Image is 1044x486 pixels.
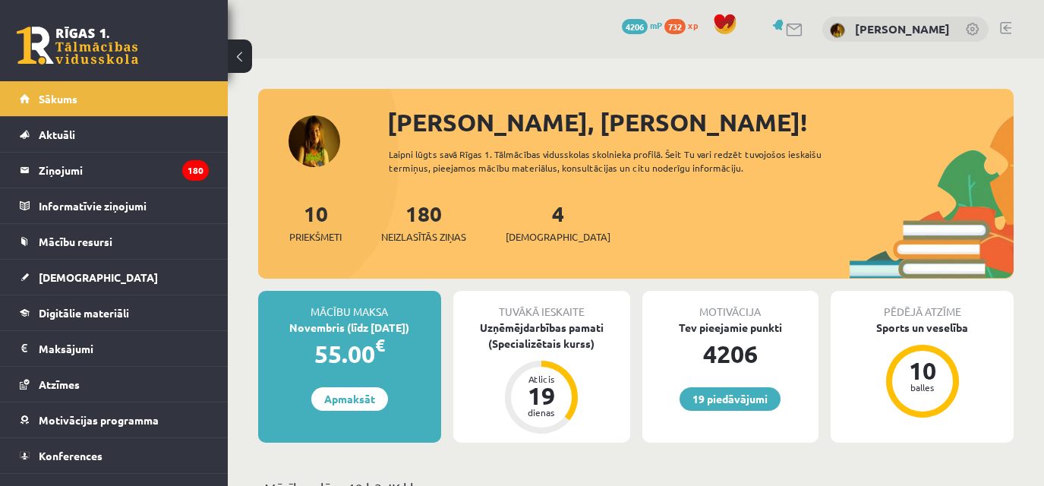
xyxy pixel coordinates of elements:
[39,413,159,427] span: Motivācijas programma
[39,331,209,366] legend: Maksājumi
[39,270,158,284] span: [DEMOGRAPHIC_DATA]
[900,383,945,392] div: balles
[622,19,662,31] a: 4206 mP
[17,27,138,65] a: Rīgas 1. Tālmācības vidusskola
[258,291,441,320] div: Mācību maksa
[519,383,564,408] div: 19
[642,320,819,336] div: Tev pieejamie punkti
[39,92,77,106] span: Sākums
[20,367,209,402] a: Atzīmes
[20,153,209,188] a: Ziņojumi180
[39,306,129,320] span: Digitālie materiāli
[289,200,342,245] a: 10Priekšmeti
[39,128,75,141] span: Aktuāli
[381,229,466,245] span: Neizlasītās ziņas
[506,229,610,245] span: [DEMOGRAPHIC_DATA]
[39,449,103,462] span: Konferences
[20,224,209,259] a: Mācību resursi
[506,200,610,245] a: 4[DEMOGRAPHIC_DATA]
[831,320,1014,336] div: Sports un veselība
[258,336,441,372] div: 55.00
[20,81,209,116] a: Sākums
[389,147,842,175] div: Laipni lūgts savā Rīgas 1. Tālmācības vidusskolas skolnieka profilā. Šeit Tu vari redzēt tuvojošo...
[680,387,781,411] a: 19 piedāvājumi
[642,291,819,320] div: Motivācija
[688,19,698,31] span: xp
[519,374,564,383] div: Atlicis
[519,408,564,417] div: dienas
[39,188,209,223] legend: Informatīvie ziņojumi
[20,188,209,223] a: Informatīvie ziņojumi
[39,235,112,248] span: Mācību resursi
[182,160,209,181] i: 180
[258,320,441,336] div: Novembris (līdz [DATE])
[831,291,1014,320] div: Pēdējā atzīme
[289,229,342,245] span: Priekšmeti
[642,336,819,372] div: 4206
[831,320,1014,420] a: Sports un veselība 10 balles
[650,19,662,31] span: mP
[830,23,845,38] img: Loreta Zajaca
[375,334,385,356] span: €
[20,260,209,295] a: [DEMOGRAPHIC_DATA]
[453,320,630,352] div: Uzņēmējdarbības pamati (Specializētais kurss)
[20,331,209,366] a: Maksājumi
[311,387,388,411] a: Apmaksāt
[453,291,630,320] div: Tuvākā ieskaite
[20,438,209,473] a: Konferences
[622,19,648,34] span: 4206
[664,19,686,34] span: 732
[453,320,630,436] a: Uzņēmējdarbības pamati (Specializētais kurss) Atlicis 19 dienas
[387,104,1014,140] div: [PERSON_NAME], [PERSON_NAME]!
[20,117,209,152] a: Aktuāli
[900,358,945,383] div: 10
[20,295,209,330] a: Digitālie materiāli
[855,21,950,36] a: [PERSON_NAME]
[39,153,209,188] legend: Ziņojumi
[381,200,466,245] a: 180Neizlasītās ziņas
[664,19,705,31] a: 732 xp
[20,402,209,437] a: Motivācijas programma
[39,377,80,391] span: Atzīmes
